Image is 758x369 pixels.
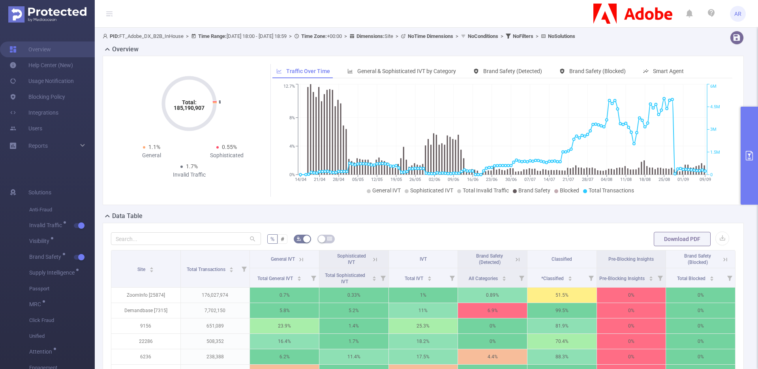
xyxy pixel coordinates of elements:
[518,187,550,194] span: Brand Safety
[103,33,575,39] span: FT_Adobe_DX_B2B_InHouse [DATE] 18:00 - [DATE] 18:59 +00:00
[356,33,385,39] b: Dimensions :
[710,104,720,109] tspan: 4.5M
[527,303,597,318] p: 99.5%
[389,318,458,333] p: 25.3%
[427,278,432,280] i: icon: caret-down
[639,177,651,182] tspan: 18/08
[149,266,154,271] div: Sort
[286,68,330,74] span: Traffic Over Time
[453,33,461,39] span: >
[409,177,421,182] tspan: 26/05
[347,68,353,74] i: icon: bar-chart
[372,275,377,280] div: Sort
[296,236,301,241] i: icon: bg-colors
[308,268,319,287] i: Filter menu
[524,177,536,182] tspan: 07/07
[734,6,741,22] span: AR
[502,275,507,280] div: Sort
[152,171,227,179] div: Invalid Traffic
[724,268,735,287] i: Filter menu
[371,177,383,182] tspan: 12/05
[29,238,52,244] span: Visibility
[527,334,597,349] p: 70.4%
[372,278,376,280] i: icon: caret-down
[111,349,180,364] p: 6236
[458,318,527,333] p: 0%
[601,177,612,182] tspan: 04/08
[301,33,327,39] b: Time Zone:
[569,68,626,74] span: Brand Safety (Blocked)
[337,253,366,265] span: Sophisticated IVT
[297,278,302,280] i: icon: caret-down
[390,177,402,182] tspan: 19/05
[319,334,388,349] p: 1.7%
[295,177,306,182] tspan: 14/04
[8,6,86,23] img: Protected Media
[677,177,689,182] tspan: 01/09
[458,334,527,349] p: 0%
[677,276,707,281] span: Total Blocked
[238,250,250,287] i: Filter menu
[198,33,227,39] b: Time Range:
[111,303,180,318] p: Demandbase [7315]
[710,127,717,132] tspan: 3M
[649,275,653,277] i: icon: caret-up
[297,275,302,280] div: Sort
[377,268,388,287] i: Filter menu
[110,33,119,39] b: PID:
[29,202,95,218] span: Anti-Fraud
[476,253,503,265] span: Brand Safety (Detected)
[597,303,666,318] p: 0%
[229,269,234,271] i: icon: caret-down
[505,177,516,182] tspan: 30/06
[568,275,572,280] div: Sort
[649,275,653,280] div: Sort
[666,318,735,333] p: 0%
[389,334,458,349] p: 18.2%
[250,334,319,349] p: 16.4%
[250,349,319,364] p: 6.2%
[112,211,143,221] h2: Data Table
[597,318,666,333] p: 0%
[111,288,180,303] p: ZoomInfo [25874]
[112,45,139,54] h2: Overview
[389,288,458,303] p: 1%
[585,268,597,287] i: Filter menu
[29,254,64,260] span: Brand Safety
[111,232,261,245] input: Search...
[599,276,646,281] span: Pre-Blocking Insights
[393,33,401,39] span: >
[527,318,597,333] p: 81.9%
[597,334,666,349] p: 0%
[458,349,527,364] p: 4.4%
[29,222,65,228] span: Invalid Traffic
[181,334,250,349] p: 508,352
[29,301,44,307] span: MRC
[389,303,458,318] p: 11%
[9,41,51,57] a: Overview
[357,68,456,74] span: General & Sophisticated IVT by Category
[568,275,572,277] i: icon: caret-up
[597,349,666,364] p: 0%
[184,33,191,39] span: >
[582,177,593,182] tspan: 28/07
[297,275,302,277] i: icon: caret-up
[710,278,714,280] i: icon: caret-down
[589,187,634,194] span: Total Transactions
[276,68,282,74] i: icon: line-chart
[319,349,388,364] p: 11.4%
[405,276,424,281] span: Total IVT
[458,303,527,318] p: 6.9%
[9,89,65,105] a: Blocking Policy
[9,57,73,73] a: Help Center (New)
[548,33,575,39] b: No Solutions
[186,163,198,169] span: 1.7%
[28,138,48,154] a: Reports
[270,236,274,242] span: %
[150,266,154,268] i: icon: caret-up
[148,144,160,150] span: 1.1%
[699,177,711,182] tspan: 09/09
[469,276,499,281] span: All Categories
[655,268,666,287] i: Filter menu
[563,177,574,182] tspan: 21/07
